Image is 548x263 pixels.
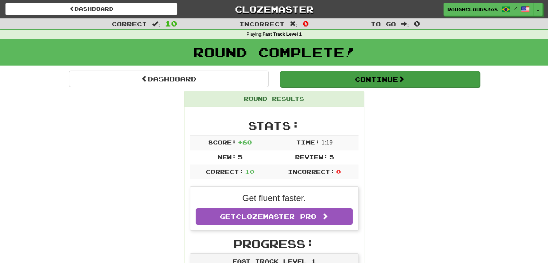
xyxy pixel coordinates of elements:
[239,20,285,27] span: Incorrect
[245,168,254,175] span: 10
[329,153,334,160] span: 5
[295,153,328,160] span: Review:
[263,32,302,37] strong: Fast Track Level 1
[414,19,420,28] span: 0
[288,168,335,175] span: Incorrect:
[371,20,396,27] span: To go
[206,168,243,175] span: Correct:
[290,21,298,27] span: :
[236,213,316,220] span: Clozemaster Pro
[152,21,160,27] span: :
[401,21,409,27] span: :
[165,19,177,28] span: 10
[514,6,517,11] span: /
[238,139,252,146] span: + 60
[112,20,147,27] span: Correct
[190,120,358,131] h2: Stats:
[296,139,320,146] span: Time:
[5,3,177,15] a: Dashboard
[196,192,353,204] p: Get fluent faster.
[196,208,353,225] a: GetClozemaster Pro
[208,139,236,146] span: Score:
[336,168,341,175] span: 0
[69,71,269,87] a: Dashboard
[321,139,333,146] span: 1 : 19
[303,19,309,28] span: 0
[3,45,545,59] h1: Round Complete!
[444,3,534,16] a: RoughCloud8308 /
[218,153,236,160] span: New:
[238,153,242,160] span: 5
[447,6,498,13] span: RoughCloud8308
[190,238,358,250] h2: Progress:
[280,71,480,88] button: Continue
[188,3,360,15] a: Clozemaster
[184,91,364,107] div: Round Results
